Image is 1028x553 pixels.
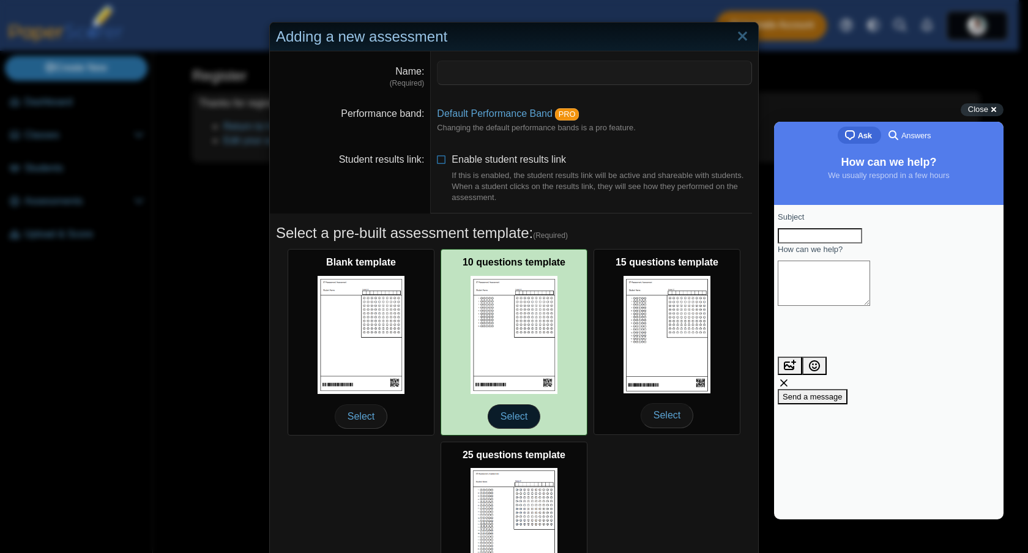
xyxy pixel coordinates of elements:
span: Select [488,404,540,429]
b: 15 questions template [616,257,718,267]
b: Blank template [326,257,396,267]
a: Close [733,26,752,47]
div: If this is enabled, the student results link will be active and shareable with students. When a s... [452,170,752,204]
label: Performance band [341,108,424,119]
iframe: Help Scout Beacon - Live Chat, Contact Form, and Knowledge Base [774,122,1004,519]
span: Close [968,105,988,114]
b: 25 questions template [463,450,565,460]
h5: Select a pre-built assessment template: [276,223,752,243]
div: Adding a new assessment [270,23,758,51]
span: Enable student results link [452,154,752,204]
b: 10 questions template [463,257,565,267]
a: Default Performance Band [437,108,553,119]
span: Select [641,403,693,428]
a: PRO [555,108,579,121]
label: Student results link [339,154,425,165]
button: Close [961,103,1004,116]
img: scan_sheet_15_questions.png [624,276,710,393]
span: (Required) [533,231,568,241]
span: Select [335,404,387,429]
label: Name [395,66,424,76]
dfn: (Required) [276,78,424,89]
img: scan_sheet_blank.png [318,276,404,394]
small: Changing the default performance bands is a pro feature. [437,123,635,132]
img: scan_sheet_10_questions.png [471,276,557,394]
